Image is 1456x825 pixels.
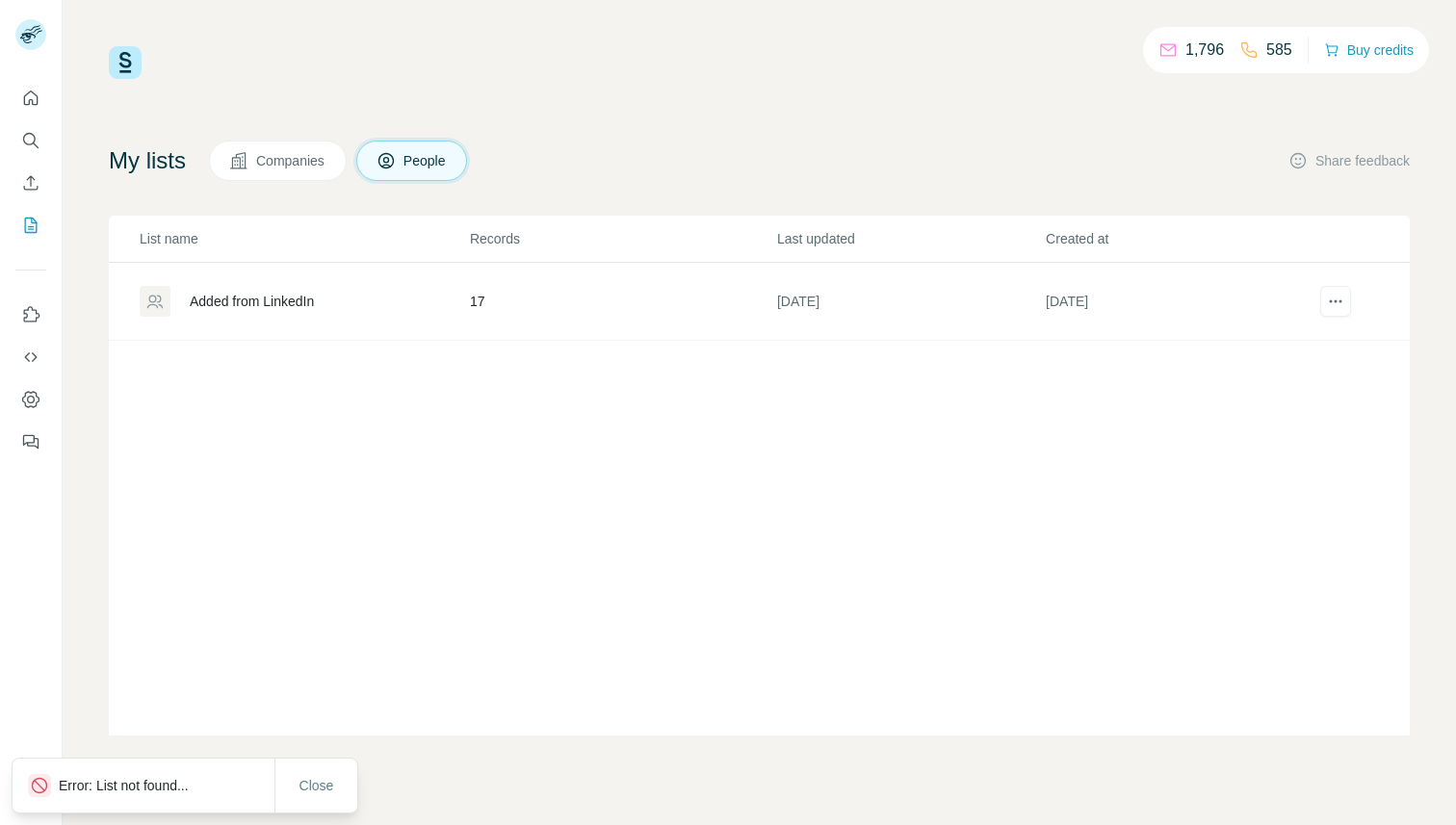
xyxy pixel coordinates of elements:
[15,340,46,374] button: Use Surfe API
[286,768,348,803] button: Close
[15,208,46,243] button: My lists
[109,145,186,176] h4: My lists
[109,46,142,79] img: Surfe Logo
[1288,151,1410,170] button: Share feedback
[1324,37,1414,64] button: Buy credits
[1046,229,1313,248] p: Created at
[15,297,46,332] button: Use Surfe on LinkedIn
[15,425,46,459] button: Feedback
[15,81,46,116] button: Quick start
[777,229,1044,248] p: Last updated
[470,229,775,248] p: Records
[15,166,46,200] button: Enrich CSV
[140,229,468,248] p: List name
[15,382,46,417] button: Dashboard
[190,292,314,311] div: Added from LinkedIn
[1266,39,1292,62] p: 585
[15,123,46,158] button: Search
[256,151,326,170] span: Companies
[1185,39,1224,62] p: 1,796
[403,151,448,170] span: People
[59,776,204,795] p: Error: List not found...
[1320,286,1351,317] button: actions
[299,776,334,795] span: Close
[776,263,1045,341] td: [DATE]
[1045,263,1313,341] td: [DATE]
[469,263,776,341] td: 17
